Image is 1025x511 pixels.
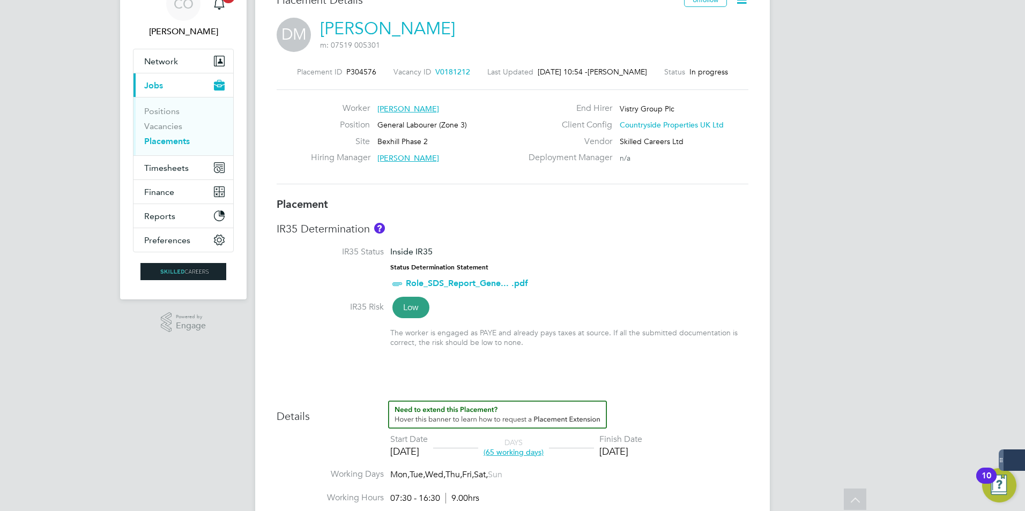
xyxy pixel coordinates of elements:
[311,136,370,147] label: Site
[140,263,226,280] img: skilledcareers-logo-retina.png
[176,321,206,330] span: Engage
[144,211,175,221] span: Reports
[133,73,233,97] button: Jobs
[522,103,612,114] label: End Hirer
[599,445,642,457] div: [DATE]
[377,153,439,163] span: [PERSON_NAME]
[522,136,612,147] label: Vendor
[133,49,233,73] button: Network
[277,401,748,423] h3: Details
[144,121,182,131] a: Vacancies
[346,67,376,77] span: P304576
[133,25,234,38] span: Craig O'Donovan
[425,469,445,480] span: Wed,
[144,163,189,173] span: Timesheets
[377,104,439,114] span: [PERSON_NAME]
[277,469,384,480] label: Working Days
[133,263,234,280] a: Go to home page
[161,312,206,333] a: Powered byEngage
[445,493,479,504] span: 9.00hrs
[133,180,233,204] button: Finance
[620,153,630,163] span: n/a
[982,476,991,490] div: 10
[144,106,180,116] a: Positions
[133,204,233,228] button: Reports
[588,67,647,77] span: [PERSON_NAME]
[311,152,370,163] label: Hiring Manager
[462,469,474,480] span: Fri,
[277,492,384,504] label: Working Hours
[474,469,488,480] span: Sat,
[320,40,380,50] span: m: 07519 005301
[133,228,233,252] button: Preferences
[390,328,748,347] div: The worker is engaged as PAYE and already pays taxes at source. If all the submitted documentatio...
[390,445,428,457] div: [DATE]
[487,67,533,77] label: Last Updated
[435,67,470,77] span: V0181212
[488,469,502,480] span: Sun
[277,198,328,211] b: Placement
[277,246,384,258] label: IR35 Status
[620,104,674,114] span: Vistry Group Plc
[176,312,206,321] span: Powered by
[144,235,190,245] span: Preferences
[390,434,428,445] div: Start Date
[538,67,588,77] span: [DATE] 10:54 -
[390,469,410,480] span: Mon,
[390,246,433,257] span: Inside IR35
[311,119,370,131] label: Position
[377,120,467,130] span: General Labourer (Zone 3)
[445,469,462,480] span: Thu,
[599,434,642,445] div: Finish Date
[377,137,428,146] span: Bexhill Phase 2
[297,67,342,77] label: Placement ID
[133,97,233,155] div: Jobs
[620,137,684,146] span: Skilled Careers Ltd
[133,156,233,179] button: Timesheets
[144,80,163,91] span: Jobs
[620,120,724,130] span: Countryside Properties UK Ltd
[144,187,174,197] span: Finance
[522,152,612,163] label: Deployment Manager
[689,67,728,77] span: In progress
[277,18,311,52] span: DM
[388,401,607,429] button: How to extend a Placement?
[374,223,385,234] button: About IR35
[664,67,685,77] label: Status
[478,438,549,457] div: DAYS
[144,136,190,146] a: Placements
[393,67,431,77] label: Vacancy ID
[144,56,178,66] span: Network
[277,222,748,236] h3: IR35 Determination
[390,493,479,504] div: 07:30 - 16:30
[320,18,455,39] a: [PERSON_NAME]
[390,264,488,271] strong: Status Determination Statement
[982,468,1016,502] button: Open Resource Center, 10 new notifications
[311,103,370,114] label: Worker
[484,447,544,457] span: (65 working days)
[277,302,384,313] label: IR35 Risk
[522,119,612,131] label: Client Config
[406,278,528,288] a: Role_SDS_Report_Gene... .pdf
[392,297,429,318] span: Low
[410,469,425,480] span: Tue,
